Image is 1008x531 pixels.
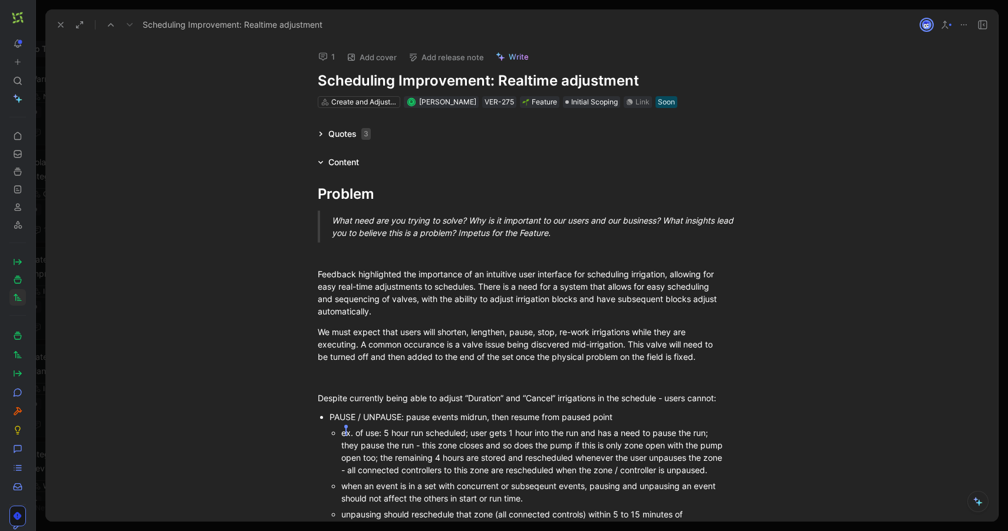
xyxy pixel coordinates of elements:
[318,268,726,317] div: Feedback highlighted the importance of an intuitive user interface for scheduling irrigation, all...
[318,392,726,404] div: Despite currently being able to adjust “Duration” and “Cancel” irrigations in the schedule - user...
[143,18,322,32] span: Scheduling Improvement: Realtime adjustment
[522,96,557,108] div: Feature
[330,411,726,423] div: PAUSE / UNPAUSE: pause events midrun, then resume from paused point
[318,183,726,205] div: Problem
[331,96,397,108] div: Create and Adjust Irrigation Schedules
[490,48,534,65] button: Write
[313,155,364,169] div: Content
[571,96,618,108] span: Initial Scoping
[520,96,559,108] div: 🌱Feature
[332,214,740,239] div: What need are you trying to solve? Why is it important to our users and our business? What insigh...
[341,49,402,65] button: Add cover
[509,51,529,62] span: Write
[318,326,726,363] div: We must expect that users will shorten, lengthen, pause, stop, re-work irrigations while they are...
[9,9,26,26] button: Verdi
[419,97,476,106] span: [PERSON_NAME]
[318,71,726,90] h1: Scheduling Improvement: Realtime adjustment
[403,49,489,65] button: Add release note
[328,127,371,141] div: Quotes
[522,99,529,106] img: 🌱
[563,96,620,108] div: Initial Scoping
[658,96,675,108] div: Soon
[921,19,933,31] img: avatar
[635,96,650,108] div: Link
[408,99,414,106] div: R
[485,96,514,108] div: VER-275
[341,427,726,476] div: e x. of use: 5 hour run scheduled; user gets 1 hour into the run and has a need to pause the run;...
[313,127,375,141] div: Quotes3
[313,48,340,65] button: 1
[328,155,359,169] div: Content
[341,480,726,504] div: when an event is in a set with concurrent or subseqeunt events, pausing and unpausing an event sh...
[361,128,371,140] div: 3
[12,12,24,24] img: Verdi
